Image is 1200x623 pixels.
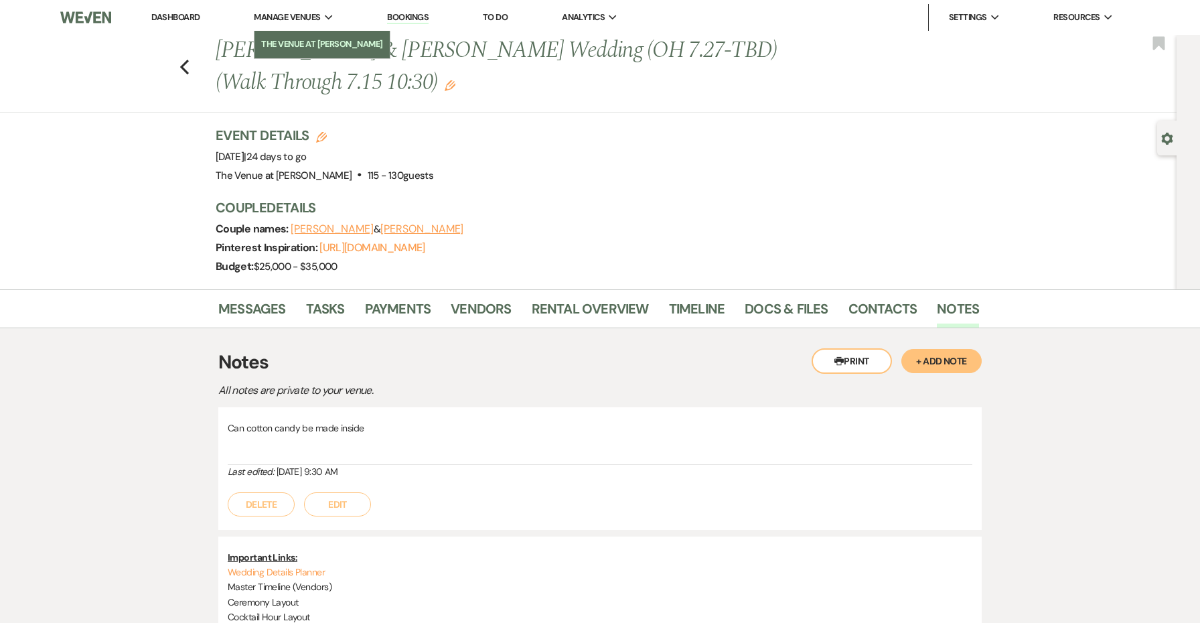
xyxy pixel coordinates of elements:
[261,38,383,51] li: The Venue at [PERSON_NAME]
[291,222,463,236] span: &
[562,11,605,24] span: Analytics
[244,150,306,163] span: |
[228,492,295,516] button: Delete
[306,298,345,328] a: Tasks
[812,348,892,374] button: Print
[216,222,291,236] span: Couple names:
[1161,131,1173,144] button: Open lead details
[254,260,337,273] span: $25,000 - $35,000
[254,11,320,24] span: Manage Venues
[291,224,374,234] button: [PERSON_NAME]
[228,595,972,610] p: Ceremony Layout
[669,298,725,328] a: Timeline
[228,466,274,478] i: Last edited:
[368,169,433,182] span: 115 - 130 guests
[218,348,982,376] h3: Notes
[451,298,511,328] a: Vendors
[254,31,390,58] a: The Venue at [PERSON_NAME]
[532,298,649,328] a: Rental Overview
[445,79,455,91] button: Edit
[1053,11,1100,24] span: Resources
[848,298,917,328] a: Contacts
[901,349,982,373] button: + Add Note
[228,465,972,479] div: [DATE] 9:30 AM
[387,11,429,24] a: Bookings
[937,298,979,328] a: Notes
[228,421,972,435] p: Can cotton candy be made inside
[216,126,433,145] h3: Event Details
[745,298,828,328] a: Docs & Files
[228,551,297,563] u: Important Links:
[218,298,286,328] a: Messages
[483,11,508,23] a: To Do
[380,224,463,234] button: [PERSON_NAME]
[228,579,972,594] p: Master Timeline (Vendors)
[365,298,431,328] a: Payments
[216,169,352,182] span: The Venue at [PERSON_NAME]
[216,35,816,98] h1: [PERSON_NAME] & [PERSON_NAME] Wedding (OH 7.27-TBD) (Walk Through 7.15 10:30)
[151,11,200,23] a: Dashboard
[60,3,111,31] img: Weven Logo
[218,382,687,399] p: All notes are private to your venue.
[216,198,966,217] h3: Couple Details
[304,492,371,516] button: Edit
[228,566,325,578] a: Wedding Details Planner
[216,150,306,163] span: [DATE]
[216,259,254,273] span: Budget:
[319,240,425,255] a: [URL][DOMAIN_NAME]
[216,240,319,255] span: Pinterest Inspiration:
[246,150,307,163] span: 24 days to go
[949,11,987,24] span: Settings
